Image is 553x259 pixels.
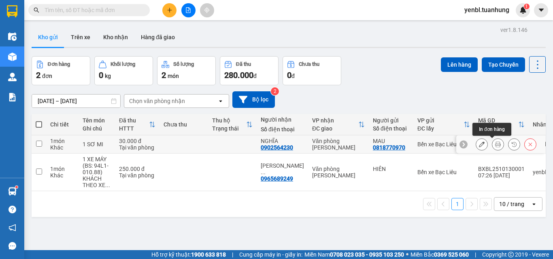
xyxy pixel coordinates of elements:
[151,250,226,259] span: Hỗ trợ kỹ thuật:
[299,61,319,67] div: Chưa thu
[168,73,179,79] span: món
[534,3,548,17] button: caret-down
[482,57,525,72] button: Tạo Chuyến
[15,186,18,188] sup: 1
[261,169,266,175] span: ...
[9,242,16,250] span: message
[115,114,160,135] th: Toggle SortBy
[50,121,74,128] div: Chi tiết
[9,224,16,232] span: notification
[441,57,478,72] button: Lên hàng
[185,7,191,13] span: file-add
[8,187,17,196] img: warehouse-icon
[47,5,115,15] b: [PERSON_NAME]
[212,125,246,132] div: Trạng thái
[500,25,527,34] div: ver 1.8.146
[4,18,154,28] li: 85 [PERSON_NAME]
[373,125,409,132] div: Số điện thoại
[417,169,470,175] div: Bến xe Bạc Liêu
[181,3,196,17] button: file-add
[47,29,53,36] span: phone
[134,27,181,47] button: Hàng đã giao
[64,27,97,47] button: Trên xe
[232,250,233,259] span: |
[312,138,365,151] div: Văn phòng [PERSON_NAME]
[474,114,529,135] th: Toggle SortBy
[111,61,135,67] div: Khối lượng
[105,182,110,188] span: ...
[119,166,155,172] div: 250.000 đ
[261,144,293,151] div: 0902564230
[417,117,464,124] div: VP gửi
[8,73,17,81] img: warehouse-icon
[475,250,476,259] span: |
[83,175,111,188] div: KHÁCH THEO XE 1992
[261,138,304,144] div: NGHĨA
[451,198,464,210] button: 1
[232,91,275,108] button: Bộ lọc
[476,138,488,150] div: Sửa đơn hàng
[50,166,74,172] div: 1 món
[162,70,166,80] span: 2
[308,114,369,135] th: Toggle SortBy
[200,3,214,17] button: aim
[478,172,525,179] div: 07:26 [DATE]
[236,61,251,67] div: Đã thu
[373,144,405,151] div: 0818770970
[8,93,17,101] img: solution-icon
[524,4,530,9] sup: 1
[94,56,153,85] button: Khối lượng0kg
[32,95,120,107] input: Select a date range.
[208,114,257,135] th: Toggle SortBy
[410,250,469,259] span: Miền Bắc
[164,121,204,128] div: Chưa thu
[261,116,304,123] div: Người nhận
[508,252,514,257] span: copyright
[50,144,74,151] div: Khác
[312,125,358,132] div: ĐC giao
[531,201,537,207] svg: open
[261,162,304,175] div: HOÀNG THUÝ HIÊN
[304,250,404,259] span: Miền Nam
[50,172,74,179] div: Khác
[239,250,302,259] span: Cung cấp máy in - giấy in:
[417,141,470,147] div: Bến xe Bạc Liêu
[119,144,155,151] div: Tại văn phòng
[373,117,409,124] div: Người gửi
[220,56,279,85] button: Đã thu280.000đ
[36,70,40,80] span: 2
[330,251,404,258] strong: 0708 023 035 - 0935 103 250
[406,253,408,256] span: ⚪️
[8,53,17,61] img: warehouse-icon
[373,138,409,144] div: MAU
[373,166,409,172] div: HIÊN
[119,117,149,124] div: Đã thu
[83,141,111,147] div: 1 SƠ MI
[253,73,257,79] span: đ
[50,138,74,144] div: 1 món
[119,172,155,179] div: Tại văn phòng
[525,4,528,9] span: 1
[261,126,304,133] div: Số điện thoại
[291,73,295,79] span: đ
[129,97,185,105] div: Chọn văn phòng nhận
[434,251,469,258] strong: 0369 525 060
[97,27,134,47] button: Kho nhận
[287,70,291,80] span: 0
[417,125,464,132] div: ĐC lấy
[4,28,154,38] li: 02839.63.63.63
[499,200,524,208] div: 10 / trang
[157,56,216,85] button: Số lượng2món
[283,56,341,85] button: Chưa thu0đ
[458,5,516,15] span: yenbl.tuanhung
[119,125,149,132] div: HTTT
[167,7,172,13] span: plus
[45,6,140,15] input: Tìm tên, số ĐT hoặc mã đơn
[478,117,518,124] div: Mã GD
[312,117,358,124] div: VP nhận
[8,32,17,41] img: warehouse-icon
[224,70,253,80] span: 280.000
[261,175,293,182] div: 0965689249
[42,73,52,79] span: đơn
[32,27,64,47] button: Kho gửi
